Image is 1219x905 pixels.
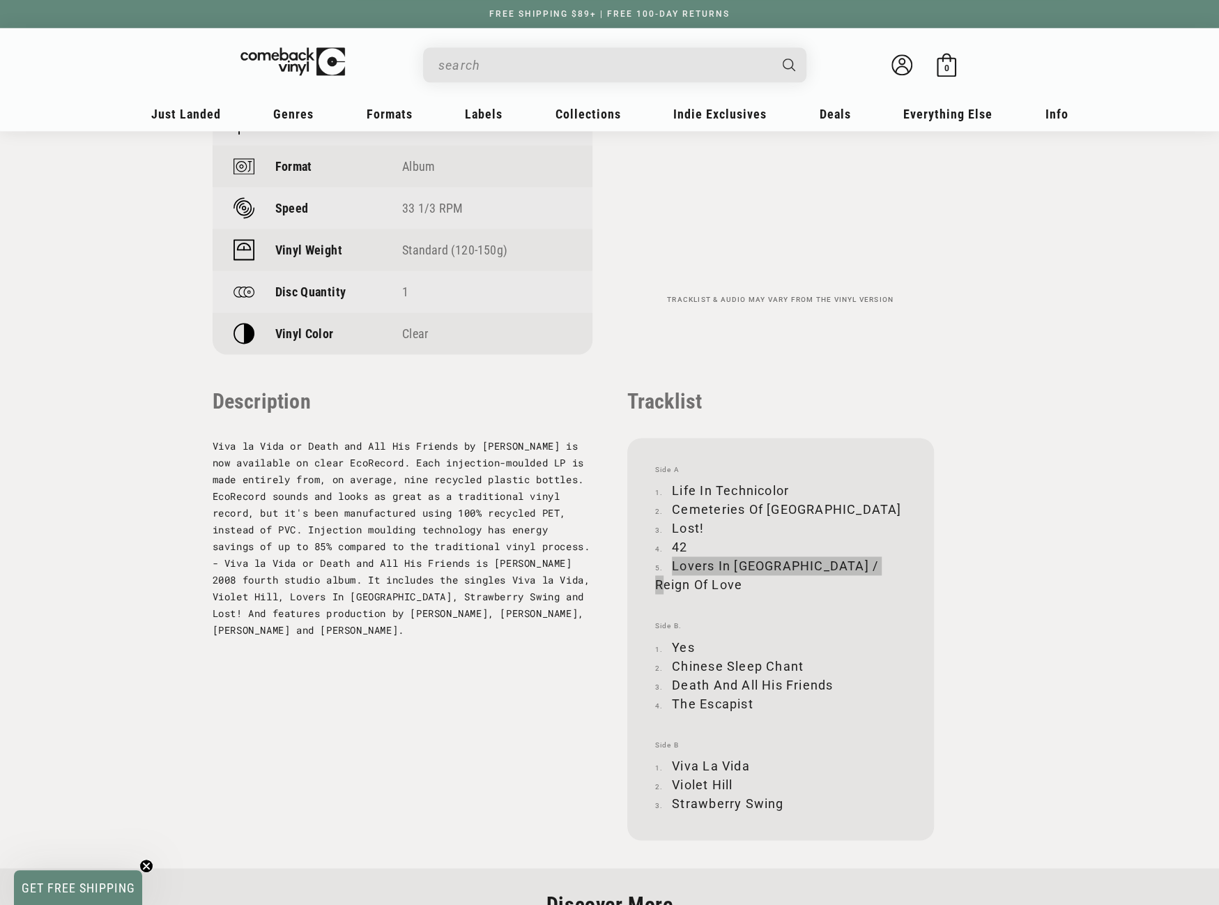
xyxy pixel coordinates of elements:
span: Collections [555,107,621,121]
span: Genres [273,107,314,121]
p: Vinyl Color [275,326,334,341]
p: Tracklist & audio may vary from the vinyl version [627,296,934,304]
li: Yes [655,637,906,656]
li: Lovers In [GEOGRAPHIC_DATA] / Reign Of Love [655,556,906,594]
span: Side B. [655,622,906,630]
span: 1 [402,284,408,299]
span: Info [1045,107,1068,121]
span: Formats [367,107,413,121]
p: Vinyl Weight [275,243,342,257]
span: Everything Else [903,107,992,121]
li: Strawberry Swing [655,793,906,812]
p: Description [213,389,592,413]
li: Cemeteries Of [GEOGRAPHIC_DATA] [655,500,906,519]
span: Viva la Vida or Death and All His Friends by [PERSON_NAME] is now available on clear EcoRecord. E... [213,439,590,637]
p: Speed [275,201,309,215]
button: Close teaser [139,859,153,873]
a: FREE SHIPPING $89+ | FREE 100-DAY RETURNS [475,9,744,19]
li: Violet Hill [655,775,906,793]
li: Viva La Vida [655,756,906,775]
span: GET FREE SHIPPING [22,881,135,895]
span: Just Landed [151,107,221,121]
p: Format [275,159,312,174]
a: Standard (120-150g) [402,243,507,257]
p: Tracklist [627,389,934,413]
li: Life In Technicolor [655,481,906,500]
span: Side A [655,466,906,474]
input: When autocomplete results are available use up and down arrows to review and enter to select [438,51,769,79]
button: Search [770,47,808,82]
li: Chinese Sleep Chant [655,656,906,675]
span: Deals [820,107,851,121]
li: Death And All His Friends [655,675,906,694]
a: Album [402,159,435,174]
span: Clear [402,326,428,341]
div: GET FREE SHIPPINGClose teaser [14,870,142,905]
span: Labels [465,107,503,121]
li: 42 [655,538,906,556]
a: 33 1/3 RPM [402,201,463,215]
span: Side B [655,740,906,749]
div: Search [423,47,806,82]
li: Lost! [655,519,906,538]
span: 0 [944,63,949,73]
li: The Escapist [655,694,906,713]
p: Disc Quantity [275,284,346,299]
span: Indie Exclusives [673,107,767,121]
